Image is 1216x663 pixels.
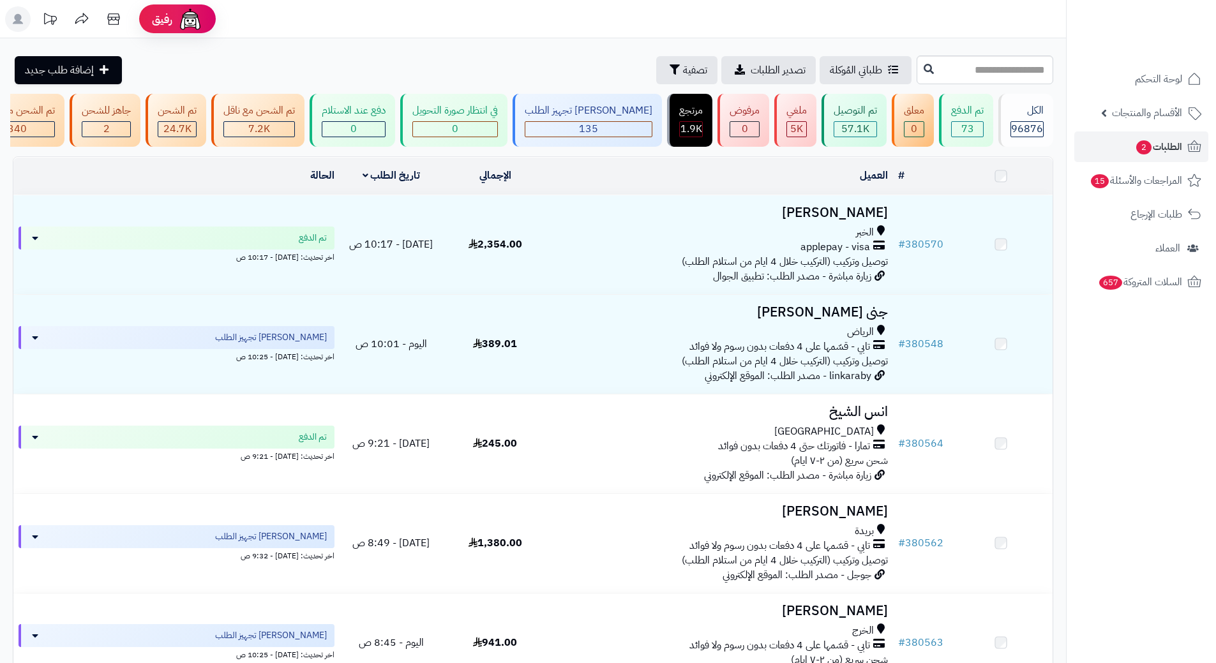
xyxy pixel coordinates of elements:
[855,524,874,539] span: بريدة
[664,94,715,147] a: مرتجع 1.9K
[682,254,888,269] span: توصيل وتركيب (التركيب خلال 4 ايام من استلام الطلب)
[689,539,870,553] span: تابي - قسّمها على 4 دفعات بدون رسوم ولا فوائد
[215,629,327,642] span: [PERSON_NAME] تجهيز الطلب
[510,94,664,147] a: [PERSON_NAME] تجهيز الطلب 135
[683,63,707,78] span: تصفية
[704,468,871,483] span: زيارة مباشرة - مصدر الطلب: الموقع الإلكتروني
[413,122,497,137] div: 0
[898,237,905,252] span: #
[310,168,334,183] a: الحالة
[34,6,66,35] a: تحديثات المنصة
[152,11,172,27] span: رفيق
[349,237,433,252] span: [DATE] - 10:17 ص
[996,94,1056,147] a: الكل96876
[730,122,759,137] div: 0
[25,63,94,78] span: إضافة طلب جديد
[1074,165,1208,196] a: المراجعات والأسئلة15
[841,121,869,137] span: 57.1K
[718,439,870,454] span: تمارا - فاتورتك حتى 4 دفعات بدون فوائد
[19,647,334,660] div: اخر تحديث: [DATE] - 10:25 ص
[730,103,760,118] div: مرفوض
[552,604,888,618] h3: [PERSON_NAME]
[1074,233,1208,264] a: العملاء
[1135,138,1182,156] span: الطلبات
[721,56,816,84] a: تصدير الطلبات
[469,237,522,252] span: 2,354.00
[679,103,703,118] div: مرتجع
[473,436,517,451] span: 245.00
[350,121,357,137] span: 0
[525,122,652,137] div: 135
[215,530,327,543] span: [PERSON_NAME] تجهيز الطلب
[469,535,522,551] span: 1,380.00
[713,269,871,284] span: زيارة مباشرة - مصدر الطلب: تطبيق الجوال
[904,122,924,137] div: 0
[898,436,905,451] span: #
[452,121,458,137] span: 0
[951,103,984,118] div: تم الدفع
[680,122,702,137] div: 1851
[830,63,882,78] span: طلباتي المُوكلة
[834,122,876,137] div: 57096
[1074,267,1208,297] a: السلات المتروكة657
[398,94,510,147] a: في انتظار صورة التحويل 0
[322,103,386,118] div: دفع عند الاستلام
[790,121,803,137] span: 5K
[19,548,334,562] div: اخر تحديث: [DATE] - 9:32 ص
[363,168,421,183] a: تاريخ الطلب
[552,504,888,519] h3: [PERSON_NAME]
[898,635,905,650] span: #
[791,453,888,468] span: شحن سريع (من ٢-٧ ايام)
[911,121,917,137] span: 0
[158,122,196,137] div: 24735
[299,431,327,443] span: تم الدفع
[682,354,888,369] span: توصيل وتركيب (التركيب خلال 4 ايام من استلام الطلب)
[656,56,717,84] button: تصفية
[852,623,874,638] span: الخرج
[898,168,904,183] a: #
[82,122,130,137] div: 2
[898,336,943,352] a: #380548
[689,339,870,354] span: تابي - قسّمها على 4 دفعات بدون رسوم ولا فوائد
[834,103,877,118] div: تم التوصيل
[774,424,874,439] span: [GEOGRAPHIC_DATA]
[898,535,943,551] a: #380562
[860,168,888,183] a: العميل
[19,449,334,462] div: اخر تحديث: [DATE] - 9:21 ص
[552,405,888,419] h3: انس الشيخ
[356,336,427,352] span: اليوم - 10:01 ص
[359,635,424,650] span: اليوم - 8:45 ص
[898,635,943,650] a: #380563
[224,122,294,137] div: 7222
[248,121,270,137] span: 7.2K
[898,535,905,551] span: #
[705,368,871,384] span: linkaraby - مصدر الطلب: الموقع الإلكتروني
[223,103,295,118] div: تم الشحن مع ناقل
[1091,174,1109,188] span: 15
[1074,64,1208,94] a: لوحة التحكم
[786,103,807,118] div: ملغي
[158,103,197,118] div: تم الشحن
[1130,205,1182,223] span: طلبات الإرجاع
[1011,121,1043,137] span: 96876
[898,436,943,451] a: #380564
[552,205,888,220] h3: [PERSON_NAME]
[163,121,191,137] span: 24.7K
[177,6,203,32] img: ai-face.png
[352,535,430,551] span: [DATE] - 8:49 ص
[961,121,974,137] span: 73
[1112,104,1182,122] span: الأقسام والمنتجات
[898,336,905,352] span: #
[412,103,498,118] div: في انتظار صورة التحويل
[856,225,874,240] span: الخبر
[889,94,936,147] a: معلق 0
[1136,140,1152,154] span: 2
[772,94,819,147] a: ملغي 5K
[67,94,143,147] a: جاهز للشحن 2
[299,232,327,244] span: تم الدفع
[751,63,806,78] span: تصدير الطلبات
[936,94,996,147] a: تم الدفع 73
[1098,273,1182,291] span: السلات المتروكة
[143,94,209,147] a: تم الشحن 24.7K
[103,121,110,137] span: 2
